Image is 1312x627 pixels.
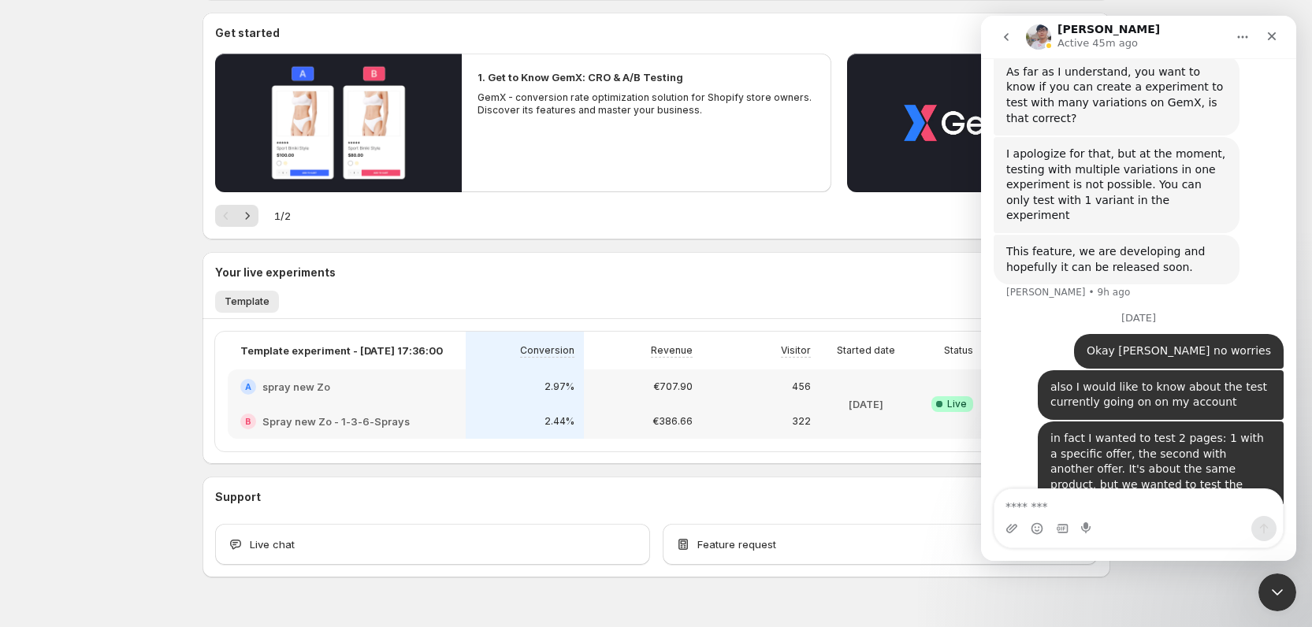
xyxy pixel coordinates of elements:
span: Live chat [250,536,295,552]
button: Upload attachment [24,506,37,519]
h2: A [245,382,251,391]
p: 456 [792,380,811,393]
p: Started date [837,344,895,357]
p: Template experiment - [DATE] 17:36:00 [240,343,443,358]
h2: 1. Get to Know GemX: CRO & A/B Testing [478,69,683,85]
div: in fact I wanted to test 2 pages: 1 with a specific offer, the second with another offer. It's ab... [69,415,290,539]
span: Live [947,398,967,410]
p: €707.90 [653,380,693,393]
nav: Pagination [215,205,258,227]
p: GemX - conversion rate optimization solution for Shopify store owners. Discover its features and ... [478,91,816,117]
p: 322 [792,415,811,428]
h3: Support [215,489,261,505]
span: Template [225,295,269,308]
iframe: Intercom live chat [1258,573,1296,611]
button: Start recording [100,506,113,519]
textarea: Message… [13,473,303,500]
p: 2.97% [544,380,574,393]
button: Play video [847,54,1094,192]
p: 2.44% [544,415,574,428]
p: [DATE] [849,396,883,412]
h2: B [245,417,251,426]
span: 1 / 2 [274,208,291,224]
p: Status [944,344,973,357]
iframe: Intercom live chat [981,16,1296,561]
h2: spray new Zo [262,379,330,395]
p: Conversion [520,344,574,357]
p: Visitor [781,344,811,357]
button: Gif picker [75,506,87,519]
div: Yannick says… [13,406,303,567]
h3: Your live experiments [215,265,336,280]
button: Send a message… [270,500,295,525]
button: Emoji picker [50,506,62,519]
span: Feature request [697,536,776,552]
h3: Get started [215,25,280,41]
p: Revenue [651,344,693,357]
button: Play video [215,54,462,192]
p: €386.66 [652,415,693,428]
div: in fact I wanted to test 2 pages: 1 with a specific offer, the second with another offer. It's ab... [57,406,303,548]
h2: Spray new Zo - 1-3-6-Sprays [262,414,410,429]
button: Next [236,205,258,227]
